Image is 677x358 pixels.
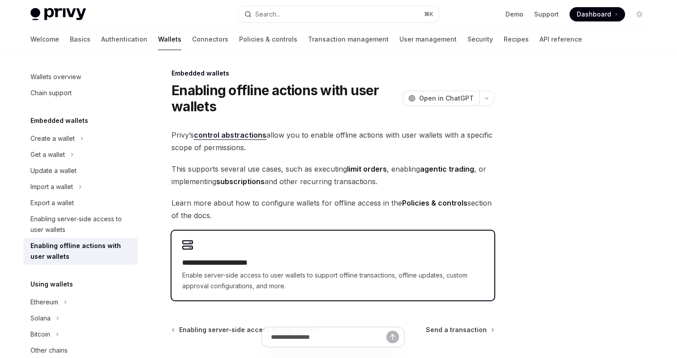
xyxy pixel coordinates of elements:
[171,82,399,114] h1: Enabling offline actions with user wallets
[182,270,484,291] span: Enable server-side access to user wallets to support offline transactions, offline updates, custo...
[23,238,138,265] a: Enabling offline actions with user wallets
[30,198,74,208] div: Export a wallet
[171,197,494,222] span: Learn more about how to configure wallets for offline access in the section of the docs.
[467,29,493,50] a: Security
[70,29,90,50] a: Basics
[30,313,51,324] div: Solana
[386,331,399,343] button: Send message
[308,29,389,50] a: Transaction management
[271,327,386,347] input: Ask a question...
[23,310,138,326] button: Solana
[399,29,457,50] a: User management
[30,240,133,262] div: Enabling offline actions with user wallets
[23,147,138,163] button: Get a wallet
[30,88,72,98] div: Chain support
[347,164,387,173] strong: limit orders
[171,163,494,188] span: This supports several use cases, such as executing , enabling , or implementing and other recurri...
[30,72,81,82] div: Wallets overview
[255,9,280,20] div: Search...
[30,115,88,126] h5: Embedded wallets
[30,181,73,192] div: Import a wallet
[23,69,138,85] a: Wallets overview
[30,297,58,307] div: Ethereum
[403,91,479,106] button: Open in ChatGPT
[192,29,228,50] a: Connectors
[30,29,59,50] a: Welcome
[239,29,297,50] a: Policies & controls
[101,29,147,50] a: Authentication
[570,7,625,21] a: Dashboard
[534,10,559,19] a: Support
[171,69,494,78] div: Embedded wallets
[23,85,138,101] a: Chain support
[23,211,138,238] a: Enabling server-side access to user wallets
[23,163,138,179] a: Update a wallet
[23,326,138,342] button: Bitcoin
[30,345,68,356] div: Other chains
[577,10,611,19] span: Dashboard
[171,129,494,154] span: Privy’s allow you to enable offline actions with user wallets with a specific scope of permissions.
[23,294,138,310] button: Ethereum
[30,133,75,144] div: Create a wallet
[23,131,138,147] button: Create a wallet
[420,164,474,173] strong: agentic trading
[540,29,582,50] a: API reference
[632,7,647,21] button: Toggle dark mode
[506,10,523,19] a: Demo
[30,149,65,160] div: Get a wallet
[158,29,181,50] a: Wallets
[504,29,529,50] a: Recipes
[23,179,138,195] button: Import a wallet
[23,195,138,211] a: Export a wallet
[171,231,494,300] a: **** **** **** **** ****Enable server-side access to user wallets to support offline transactions...
[402,198,467,207] strong: Policies & controls
[424,11,433,18] span: ⌘ K
[216,177,265,186] strong: subscriptions
[30,8,86,21] img: light logo
[30,214,133,235] div: Enabling server-side access to user wallets
[238,6,439,22] button: Search...⌘K
[419,94,474,103] span: Open in ChatGPT
[30,329,50,340] div: Bitcoin
[194,131,266,140] a: control abstractions
[30,165,77,176] div: Update a wallet
[30,279,73,290] h5: Using wallets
